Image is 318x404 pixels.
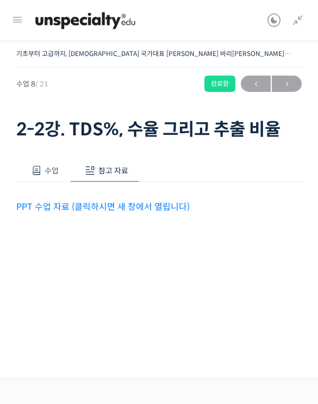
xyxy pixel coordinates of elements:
h1: 2-2강. TDS%, 수율 그리고 추출 비율 [16,119,302,140]
span: 참고 자료 [98,166,128,176]
a: ←이전 [241,76,271,92]
div: 완료함 [204,76,235,92]
a: 다음→ [272,76,302,92]
span: 홈 [34,330,41,339]
a: 대화 [72,314,140,341]
span: / 21 [35,79,48,89]
a: PPT 수업 자료 (클릭하시면 새 창에서 열립니다) [16,201,190,213]
span: 설정 [168,330,181,339]
span: → [272,77,302,91]
span: 대화 [99,331,113,339]
a: 홈 [3,314,72,341]
a: 설정 [140,314,209,341]
span: 수업 8 [16,80,48,88]
span: ← [241,77,271,91]
span: 수업 [45,166,59,176]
